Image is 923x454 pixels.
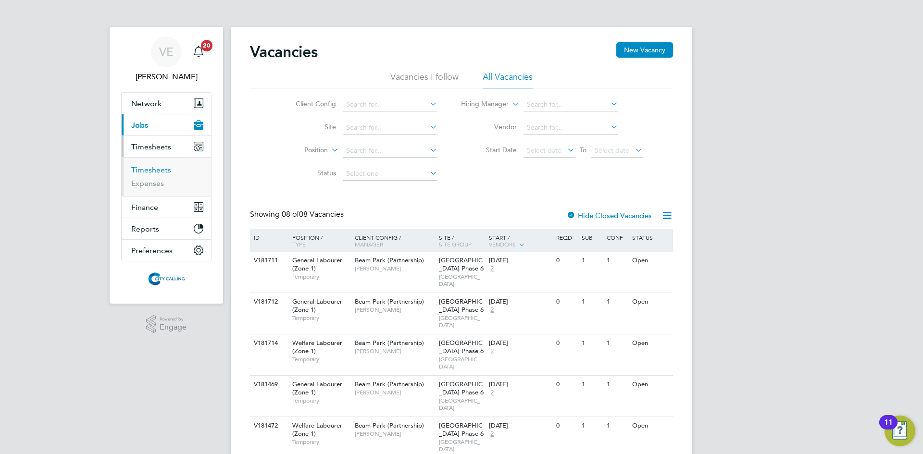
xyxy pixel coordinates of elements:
[524,98,618,111] input: Search for...
[121,271,212,286] a: Go to home page
[489,265,495,273] span: 2
[131,142,171,151] span: Timesheets
[131,203,158,212] span: Finance
[201,40,212,51] span: 20
[489,422,551,430] div: [DATE]
[483,71,533,88] li: All Vacancies
[122,240,211,261] button: Preferences
[292,421,342,438] span: Welfare Labourer (Zone 1)
[554,417,579,435] div: 0
[131,99,162,108] span: Network
[604,293,629,311] div: 1
[251,293,285,311] div: V181712
[439,356,485,370] span: [GEOGRAPHIC_DATA]
[122,218,211,239] button: Reports
[292,397,350,405] span: Temporary
[489,430,495,438] span: 2
[630,293,672,311] div: Open
[604,252,629,270] div: 1
[527,146,561,155] span: Select date
[489,339,551,347] div: [DATE]
[189,37,208,67] a: 20
[630,417,672,435] div: Open
[343,167,437,181] input: Select one
[604,376,629,393] div: 1
[439,380,484,396] span: [GEOGRAPHIC_DATA] Phase 6
[355,421,424,429] span: Beam Park (Partnership)
[131,224,159,233] span: Reports
[604,417,629,435] div: 1
[250,42,318,61] h2: Vacancies
[439,297,484,314] span: [GEOGRAPHIC_DATA] Phase 6
[554,293,579,311] div: 0
[579,376,604,393] div: 1
[122,93,211,114] button: Network
[439,421,484,438] span: [GEOGRAPHIC_DATA] Phase 6
[885,416,915,446] button: Open Resource Center, 11 new notifications
[453,99,509,109] label: Hiring Manager
[122,136,211,157] button: Timesheets
[489,298,551,306] div: [DATE]
[131,246,173,255] span: Preferences
[355,256,424,264] span: Beam Park (Partnership)
[355,306,434,314] span: [PERSON_NAME]
[146,315,187,333] a: Powered byEngage
[489,257,551,265] div: [DATE]
[292,314,350,322] span: Temporary
[604,334,629,352] div: 1
[292,438,350,446] span: Temporary
[439,240,472,248] span: Site Group
[250,209,346,220] div: Showing
[355,347,434,355] span: [PERSON_NAME]
[461,146,517,154] label: Start Date
[292,339,342,355] span: Welfare Labourer (Zone 1)
[122,157,211,196] div: Timesheets
[285,229,352,252] div: Position /
[489,389,495,397] span: 2
[554,252,579,270] div: 0
[131,165,171,174] a: Timesheets
[355,297,424,306] span: Beam Park (Partnership)
[122,196,211,218] button: Finance
[355,430,434,438] span: [PERSON_NAME]
[292,273,350,281] span: Temporary
[884,422,893,435] div: 11
[282,209,344,219] span: 08 Vacancies
[554,334,579,352] div: 0
[630,229,672,245] div: Status
[131,121,148,130] span: Jobs
[437,229,487,252] div: Site /
[577,144,589,156] span: To
[390,71,459,88] li: Vacancies I follow
[160,323,187,331] span: Engage
[439,339,484,355] span: [GEOGRAPHIC_DATA] Phase 6
[630,252,672,270] div: Open
[439,273,485,288] span: [GEOGRAPHIC_DATA]
[630,334,672,352] div: Open
[281,99,336,108] label: Client Config
[292,356,350,363] span: Temporary
[439,314,485,329] span: [GEOGRAPHIC_DATA]
[579,293,604,311] div: 1
[121,37,212,83] a: VE[PERSON_NAME]
[160,315,187,323] span: Powered by
[282,209,299,219] span: 08 of
[524,121,618,135] input: Search for...
[355,389,434,396] span: [PERSON_NAME]
[110,27,223,304] nav: Main navigation
[579,252,604,270] div: 1
[121,71,212,83] span: Valeria Erdos
[579,229,604,245] div: Sub
[595,146,629,155] span: Select date
[461,123,517,131] label: Vendor
[489,306,495,314] span: 2
[343,121,437,135] input: Search for...
[489,347,495,356] span: 2
[355,380,424,388] span: Beam Park (Partnership)
[292,240,306,248] span: Type
[251,229,285,245] div: ID
[439,256,484,272] span: [GEOGRAPHIC_DATA] Phase 6
[281,169,336,177] label: Status
[355,240,383,248] span: Manager
[131,179,164,188] a: Expenses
